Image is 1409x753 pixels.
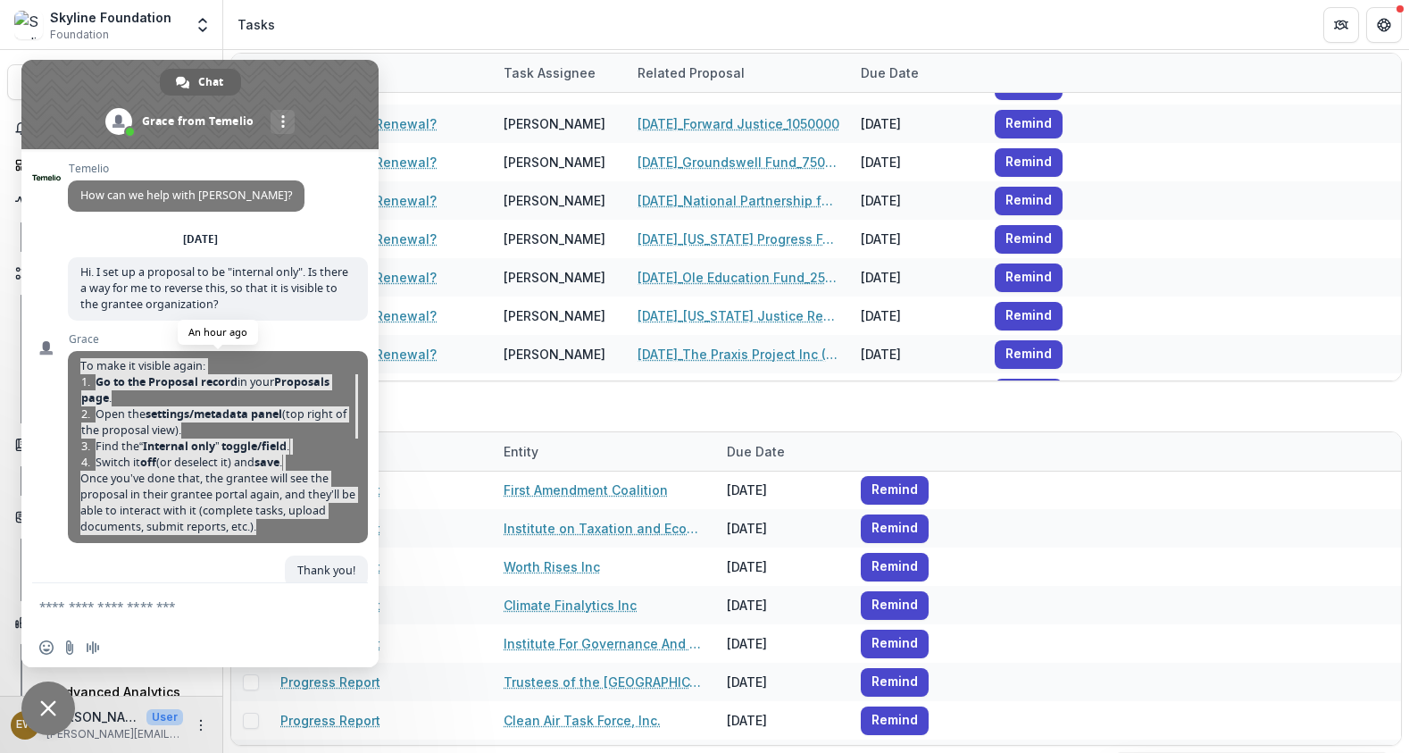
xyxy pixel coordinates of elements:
[190,7,215,43] button: Open entity switcher
[995,379,1063,407] button: Remind
[995,110,1063,138] button: Remind
[270,432,493,471] div: Task
[1366,7,1402,43] button: Get Help
[57,682,201,701] div: Advanced Analytics
[627,54,850,92] div: Related Proposal
[1323,7,1359,43] button: Partners
[850,335,984,373] div: [DATE]
[86,640,100,655] span: Audio message
[7,64,215,100] button: Search...
[190,715,212,736] button: More
[50,27,109,43] span: Foundation
[504,596,637,615] a: Climate Finalytics Inc
[504,634,705,653] a: Institute For Governance And Sustainable Development Inc
[280,711,380,730] a: Progress Report
[504,230,605,248] div: [PERSON_NAME]
[850,297,984,335] div: [DATE]
[198,69,223,96] span: Chat
[504,481,668,499] a: First Amendment Coalition
[716,432,850,471] div: Due Date
[861,515,929,543] button: Remind
[46,726,183,742] p: [PERSON_NAME][EMAIL_ADDRESS][DOMAIN_NAME]
[270,54,493,92] div: Task
[850,181,984,220] div: [DATE]
[504,153,605,172] div: [PERSON_NAME]
[80,358,355,534] span: To make it visible again: Once you’ve done that, the grantee will see the proposal in their grant...
[995,148,1063,177] button: Remind
[63,640,77,655] span: Send a file
[850,143,984,181] div: [DATE]
[995,225,1063,254] button: Remind
[716,509,850,548] div: [DATE]
[995,264,1063,292] button: Remind
[504,306,605,325] div: [PERSON_NAME]
[504,557,600,576] a: Worth Rises Inc
[504,345,605,364] div: [PERSON_NAME]
[995,302,1063,330] button: Remind
[850,54,984,92] div: Due Date
[716,663,850,701] div: [DATE]
[81,439,289,455] span: Find the .
[850,258,984,297] div: [DATE]
[39,583,325,628] textarea: Compose your message...
[493,54,627,92] div: Task Assignee
[638,345,839,364] a: [DATE]_The Praxis Project Inc (Free Hearts)_250000
[139,439,287,454] span: “Internal only” toggle/field
[716,548,850,586] div: [DATE]
[493,432,716,471] div: Entity
[861,707,929,735] button: Remind
[14,11,43,39] img: Skyline Foundation
[716,701,850,740] div: [DATE]
[716,442,796,461] div: Due Date
[716,471,850,509] div: [DATE]
[7,431,215,459] button: Open Documents
[504,268,605,287] div: [PERSON_NAME]
[7,114,215,143] button: Notifications531
[7,187,215,215] button: Open Activity
[861,476,929,505] button: Remind
[638,114,839,133] a: [DATE]_Forward Justice_1050000
[160,69,241,96] a: Chat
[504,519,705,538] a: Institute on Taxation and Economic Policy
[638,230,839,248] a: [DATE]_[US_STATE] Progress Forum_120000
[627,63,755,82] div: Related Proposal
[50,8,171,27] div: Skyline Foundation
[29,677,215,707] a: Advanced Analytics
[80,188,292,203] span: How can we help with [PERSON_NAME]?
[638,268,839,287] a: [DATE]_Ole Education Fund_250000
[850,220,984,258] div: [DATE]
[7,503,215,531] button: Open Contacts
[7,608,215,637] button: Open Data & Reporting
[7,150,215,180] a: Dashboard
[638,306,839,325] a: [DATE]_[US_STATE] Justice Resource Center_250000
[146,406,282,422] span: settings/metadata panel
[995,340,1063,369] button: Remind
[96,374,238,389] span: Go to the Proposal record
[230,12,282,38] nav: breadcrumb
[493,442,549,461] div: Entity
[716,586,850,624] div: [DATE]
[504,711,661,730] a: Clean Air Task Force, Inc.
[81,455,282,471] span: Switch it (or deselect it) and .
[238,15,275,34] div: Tasks
[81,374,329,406] span: Proposals page
[80,264,348,312] span: Hi. I set up a proposal to be "internal only". Is there a way for me to reverse this, so that it ...
[716,624,850,663] div: [DATE]
[81,374,354,406] span: in your .
[861,553,929,581] button: Remind
[995,187,1063,215] button: Remind
[850,105,984,143] div: [DATE]
[46,707,139,726] p: [PERSON_NAME]
[254,455,279,470] span: save
[7,259,215,288] button: Open Workflows
[850,373,984,412] div: [DATE]
[861,668,929,697] button: Remind
[504,673,705,691] a: Trustees of the [GEOGRAPHIC_DATA][US_STATE]
[493,63,606,82] div: Task Assignee
[504,191,605,210] div: [PERSON_NAME]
